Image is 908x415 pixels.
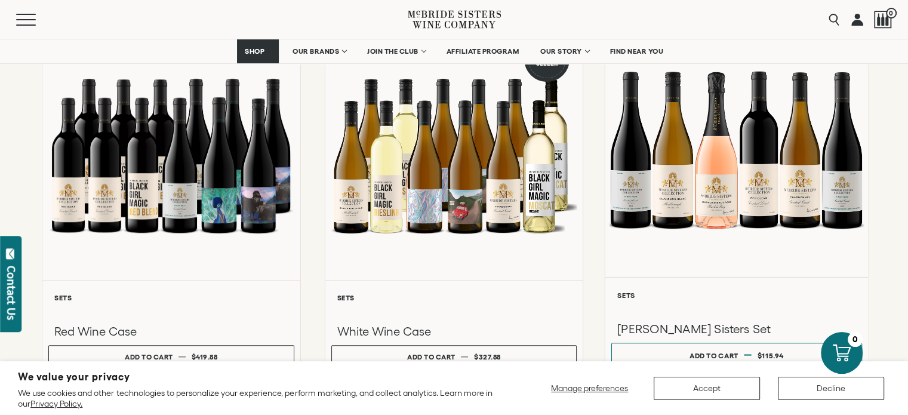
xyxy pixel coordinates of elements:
a: Red Wine Case Sets Red Wine Case Add to cart $419.88 [42,23,301,376]
a: Privacy Policy. [30,399,82,408]
a: OUR BRANDS [285,39,353,63]
a: McBride Sisters Set Sets [PERSON_NAME] Sisters Set Add to cart $115.94 [605,15,869,375]
div: Add to cart [125,348,173,365]
div: 0 [848,332,863,347]
a: SHOP [237,39,279,63]
a: OUR STORY [533,39,596,63]
h6: Sets [337,294,571,302]
span: 0 [886,8,897,19]
span: SHOP [245,47,265,56]
h2: We value your privacy [18,372,500,382]
h3: Red Wine Case [54,324,288,339]
a: AFFILIATE PROGRAM [439,39,527,63]
button: Add to cart $327.88 [331,345,577,369]
span: AFFILIATE PROGRAM [447,47,519,56]
span: OUR STORY [540,47,582,56]
a: FIND NEAR YOU [602,39,672,63]
span: OUR BRANDS [293,47,339,56]
h6: Sets [617,291,855,299]
a: Best Seller White Wine Case Sets White Wine Case Add to cart $327.88 [325,23,584,376]
button: Accept [654,377,760,400]
button: Mobile Menu Trigger [16,14,59,26]
button: Add to cart $419.88 [48,345,294,369]
span: $115.94 [758,351,784,359]
span: $327.88 [474,353,501,361]
span: JOIN THE CLUB [367,47,418,56]
span: $419.88 [192,353,218,361]
div: Add to cart [690,346,738,364]
h6: Sets [54,294,288,302]
button: Decline [778,377,884,400]
button: Manage preferences [544,377,636,400]
h3: White Wine Case [337,324,571,339]
div: Add to cart [407,348,455,365]
p: We use cookies and other technologies to personalize your experience, perform marketing, and coll... [18,388,500,409]
a: JOIN THE CLUB [359,39,433,63]
h3: [PERSON_NAME] Sisters Set [617,321,855,337]
div: Contact Us [5,266,17,320]
span: FIND NEAR YOU [610,47,664,56]
span: Manage preferences [551,383,628,393]
button: Add to cart $115.94 [611,343,862,367]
